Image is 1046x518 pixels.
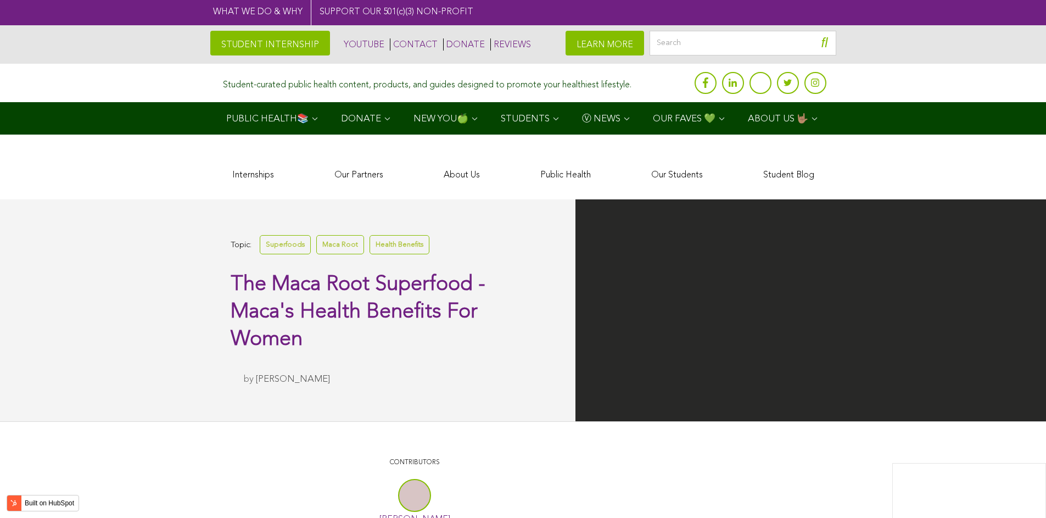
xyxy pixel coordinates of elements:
button: Built on HubSpot [7,495,79,511]
a: YOUTUBE [341,38,384,51]
a: REVIEWS [490,38,531,51]
span: DONATE [341,114,381,124]
span: by [244,375,254,384]
p: CONTRIBUTORS [236,458,593,468]
span: Topic: [231,238,251,253]
label: Built on HubSpot [20,496,79,510]
a: Superfoods [260,235,311,254]
a: STUDENT INTERNSHIP [210,31,330,55]
iframe: Chat Widget [991,465,1046,518]
span: NEW YOU🍏 [413,114,468,124]
a: Maca Root [316,235,364,254]
input: Search [650,31,836,55]
span: STUDENTS [501,114,550,124]
a: DONATE [443,38,485,51]
div: Student-curated public health content, products, and guides designed to promote your healthiest l... [223,75,631,91]
a: [PERSON_NAME] [256,375,330,384]
img: HubSpot sprocket logo [7,497,20,510]
a: Health Benefits [370,235,429,254]
span: Ⓥ NEWS [582,114,620,124]
span: The Maca Root Superfood - Maca's Health Benefits For Women [231,274,485,350]
a: LEARN MORE [566,31,644,55]
div: Navigation Menu [210,102,836,135]
a: CONTACT [390,38,438,51]
span: OUR FAVES 💚 [653,114,715,124]
span: PUBLIC HEALTH📚 [226,114,309,124]
span: ABOUT US 🤟🏽 [748,114,808,124]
